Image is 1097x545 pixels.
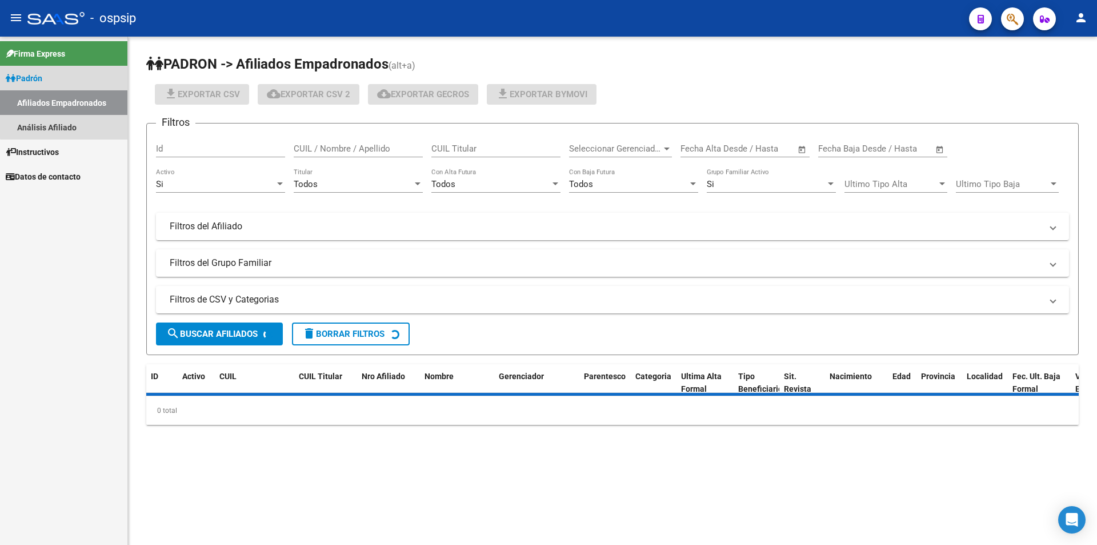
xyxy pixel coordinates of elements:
datatable-header-cell: Categoria [631,364,676,402]
datatable-header-cell: Nombre [420,364,494,402]
button: Open calendar [934,143,947,156]
mat-icon: cloud_download [267,87,281,101]
datatable-header-cell: Edad [888,364,916,402]
mat-icon: cloud_download [377,87,391,101]
span: Ultimo Tipo Baja [956,179,1048,189]
input: Start date [680,144,718,154]
mat-icon: search [166,327,180,340]
datatable-header-cell: Gerenciador [494,364,563,402]
span: Provincia [921,372,955,381]
input: End date [866,144,921,154]
span: ID [151,372,158,381]
span: Exportar GECROS [377,89,469,100]
span: Ultimo Tipo Alta [844,179,937,189]
mat-panel-title: Filtros del Grupo Familiar [170,257,1042,269]
span: Datos de contacto [6,170,81,183]
span: Firma Express [6,47,65,60]
datatable-header-cell: Localidad [962,364,1008,402]
button: Buscar Afiliados [156,323,283,345]
span: Todos [431,179,455,189]
span: Nombre [425,372,454,381]
datatable-header-cell: Activo [178,364,215,402]
span: Edad [892,372,911,381]
mat-icon: delete [302,327,316,340]
button: Exportar Bymovi [487,84,596,105]
mat-icon: menu [9,11,23,25]
button: Exportar GECROS [368,84,478,105]
span: (alt+a) [389,60,415,71]
span: Nro Afiliado [362,372,405,381]
span: Nacimiento [830,372,872,381]
button: Borrar Filtros [292,323,410,345]
span: CUIL Titular [299,372,342,381]
span: Instructivos [6,146,59,158]
input: Start date [818,144,855,154]
span: CUIL [219,372,237,381]
datatable-header-cell: Provincia [916,364,962,402]
span: - ospsip [90,6,136,31]
button: Exportar CSV [155,84,249,105]
span: Exportar CSV [164,89,240,100]
mat-expansion-panel-header: Filtros de CSV y Categorias [156,286,1069,313]
mat-expansion-panel-header: Filtros del Afiliado [156,213,1069,240]
datatable-header-cell: Parentesco [579,364,631,402]
span: Todos [569,179,593,189]
mat-expansion-panel-header: Filtros del Grupo Familiar [156,249,1069,277]
span: Activo [182,372,205,381]
span: Padrón [6,72,42,85]
datatable-header-cell: CUIL Titular [294,364,357,402]
span: Parentesco [584,372,626,381]
datatable-header-cell: Nro Afiliado [357,364,420,402]
button: Open calendar [796,143,809,156]
span: Tipo Beneficiario [738,372,783,394]
mat-panel-title: Filtros del Afiliado [170,220,1042,233]
span: Fec. Ult. Baja Formal [1012,372,1060,394]
mat-panel-title: Filtros de CSV y Categorias [170,293,1042,306]
div: Open Intercom Messenger [1058,506,1086,534]
span: Gerenciador [499,372,544,381]
mat-icon: person [1074,11,1088,25]
span: Seleccionar Gerenciador [569,144,662,154]
mat-icon: file_download [164,87,178,101]
h3: Filtros [156,114,195,130]
span: Todos [294,179,318,189]
datatable-header-cell: ID [146,364,178,402]
span: Si [156,179,163,189]
mat-icon: file_download [496,87,510,101]
span: Si [707,179,714,189]
span: Categoria [635,372,671,381]
datatable-header-cell: Fec. Ult. Baja Formal [1008,364,1071,402]
span: Ultima Alta Formal [681,372,722,394]
span: Sit. Revista [784,372,811,394]
datatable-header-cell: Ultima Alta Formal [676,364,734,402]
span: PADRON -> Afiliados Empadronados [146,56,389,72]
span: Localidad [967,372,1003,381]
span: Buscar Afiliados [166,329,258,339]
span: Borrar Filtros [302,329,385,339]
datatable-header-cell: CUIL [215,364,278,402]
button: Exportar CSV 2 [258,84,359,105]
span: Exportar Bymovi [496,89,587,100]
datatable-header-cell: Nacimiento [825,364,888,402]
datatable-header-cell: Tipo Beneficiario [734,364,779,402]
div: 0 total [146,396,1079,425]
datatable-header-cell: Sit. Revista [779,364,825,402]
span: Exportar CSV 2 [267,89,350,100]
input: End date [728,144,783,154]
